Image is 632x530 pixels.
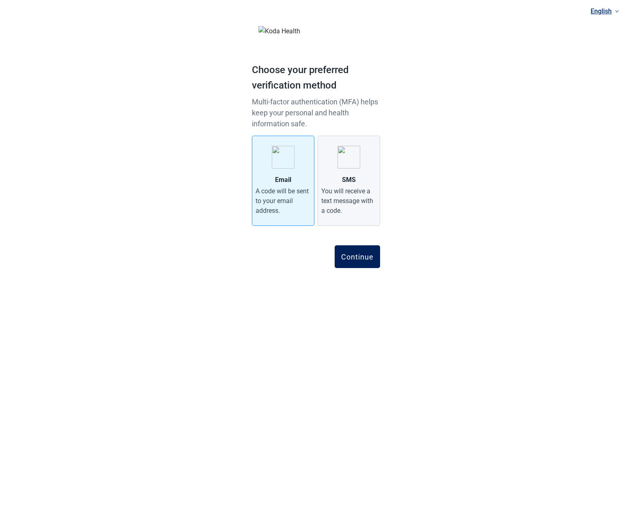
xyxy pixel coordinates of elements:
div: You will receive a text message with a code. [321,186,376,216]
a: Current language: English [587,4,622,18]
div: Continue [341,253,374,261]
div: SMS [342,175,356,185]
div: A code will be sent to your email address. [256,186,311,216]
h1: Choose your preferred verification method [252,63,380,96]
span: down [615,9,619,13]
button: Continue [335,245,380,268]
main: Main content [252,10,380,284]
div: Email [275,175,291,185]
img: Koda Health [258,26,374,36]
p: Multi-factor authentication (MFA) helps keep your personal and health information safe. [252,96,380,129]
